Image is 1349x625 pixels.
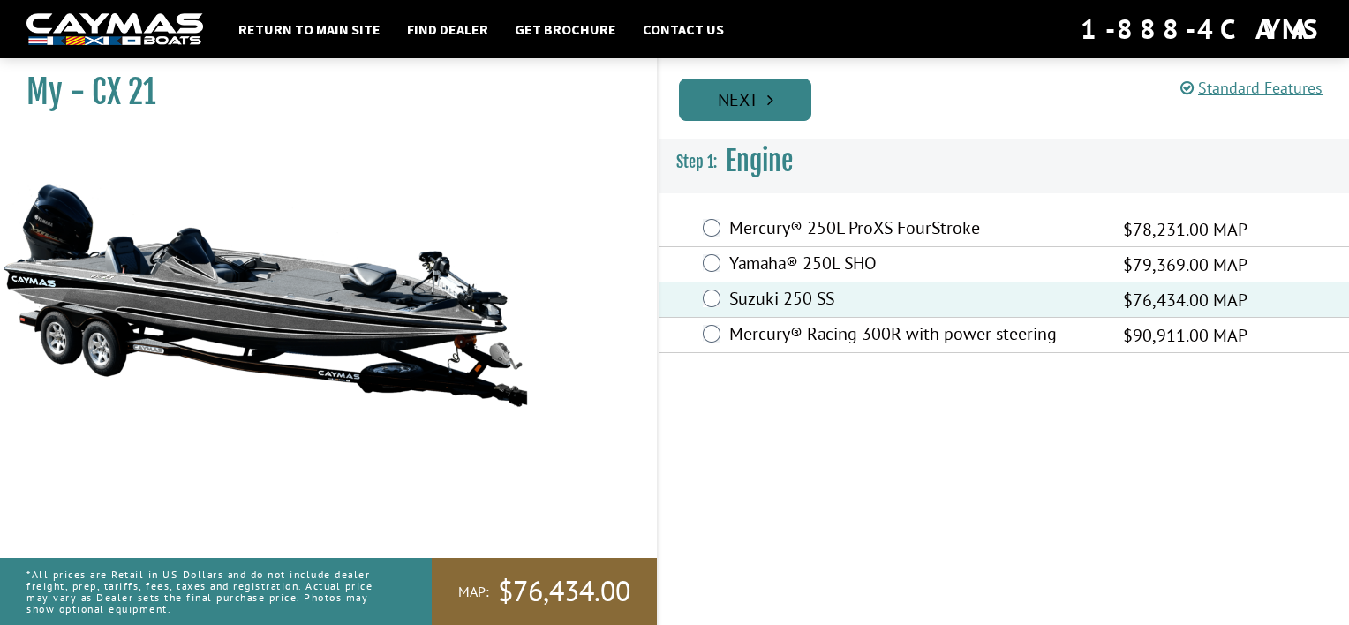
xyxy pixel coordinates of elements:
[1081,10,1323,49] div: 1-888-4CAYMAS
[659,129,1349,194] h3: Engine
[634,18,733,41] a: Contact Us
[674,76,1349,121] ul: Pagination
[498,573,630,610] span: $76,434.00
[398,18,497,41] a: Find Dealer
[26,72,613,112] h1: My - CX 21
[1180,78,1323,98] a: Standard Features
[1123,322,1247,349] span: $90,911.00 MAP
[26,13,203,46] img: white-logo-c9c8dbefe5ff5ceceb0f0178aa75bf4bb51f6bca0971e226c86eb53dfe498488.png
[729,323,1101,349] label: Mercury® Racing 300R with power steering
[26,560,392,624] p: *All prices are Retail in US Dollars and do not include dealer freight, prep, tariffs, fees, taxe...
[458,583,489,601] span: MAP:
[1123,252,1247,278] span: $79,369.00 MAP
[506,18,625,41] a: Get Brochure
[230,18,389,41] a: Return to main site
[1123,216,1247,243] span: $78,231.00 MAP
[432,558,657,625] a: MAP:$76,434.00
[729,252,1101,278] label: Yamaha® 250L SHO
[729,217,1101,243] label: Mercury® 250L ProXS FourStroke
[679,79,811,121] a: Next
[1123,287,1247,313] span: $76,434.00 MAP
[729,288,1101,313] label: Suzuki 250 SS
